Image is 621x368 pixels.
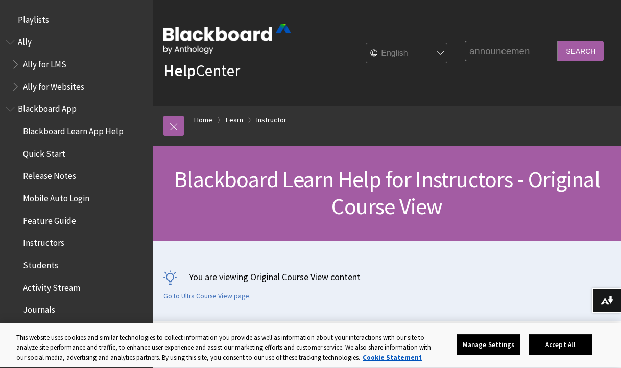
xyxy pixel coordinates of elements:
span: Quick Start [23,145,65,159]
span: Journals [23,302,55,315]
span: Blackboard Learn Help for Instructors - Original Course View [174,165,600,220]
nav: Book outline for Anthology Ally Help [6,34,147,96]
span: Feature Guide [23,212,76,226]
span: Ally for LMS [23,56,66,70]
span: Mobile Auto Login [23,190,89,203]
strong: Help [163,60,196,81]
span: Blackboard Learn App Help [23,123,124,136]
span: Playlists [18,11,49,25]
p: You are viewing Original Course View content [163,270,611,283]
img: Blackboard by Anthology [163,24,291,54]
a: More information about your privacy, opens in a new tab [363,353,422,362]
button: Manage Settings [457,334,520,355]
span: Activity Stream [23,279,80,293]
a: HelpCenter [163,60,240,81]
a: Go to Ultra Course View page. [163,292,251,301]
span: Release Notes [23,168,76,181]
input: Search [558,41,604,61]
span: Instructors [23,235,64,248]
span: Blackboard App [18,101,77,114]
a: Learn [226,113,243,126]
nav: Book outline for Playlists [6,11,147,29]
span: Ally [18,34,32,48]
div: This website uses cookies and similar technologies to collect information you provide as well as ... [16,333,435,363]
a: Home [194,113,212,126]
button: Accept All [529,334,592,355]
select: Site Language Selector [366,43,448,64]
a: Instructor [256,113,286,126]
span: Students [23,257,58,270]
span: Ally for Websites [23,78,84,92]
